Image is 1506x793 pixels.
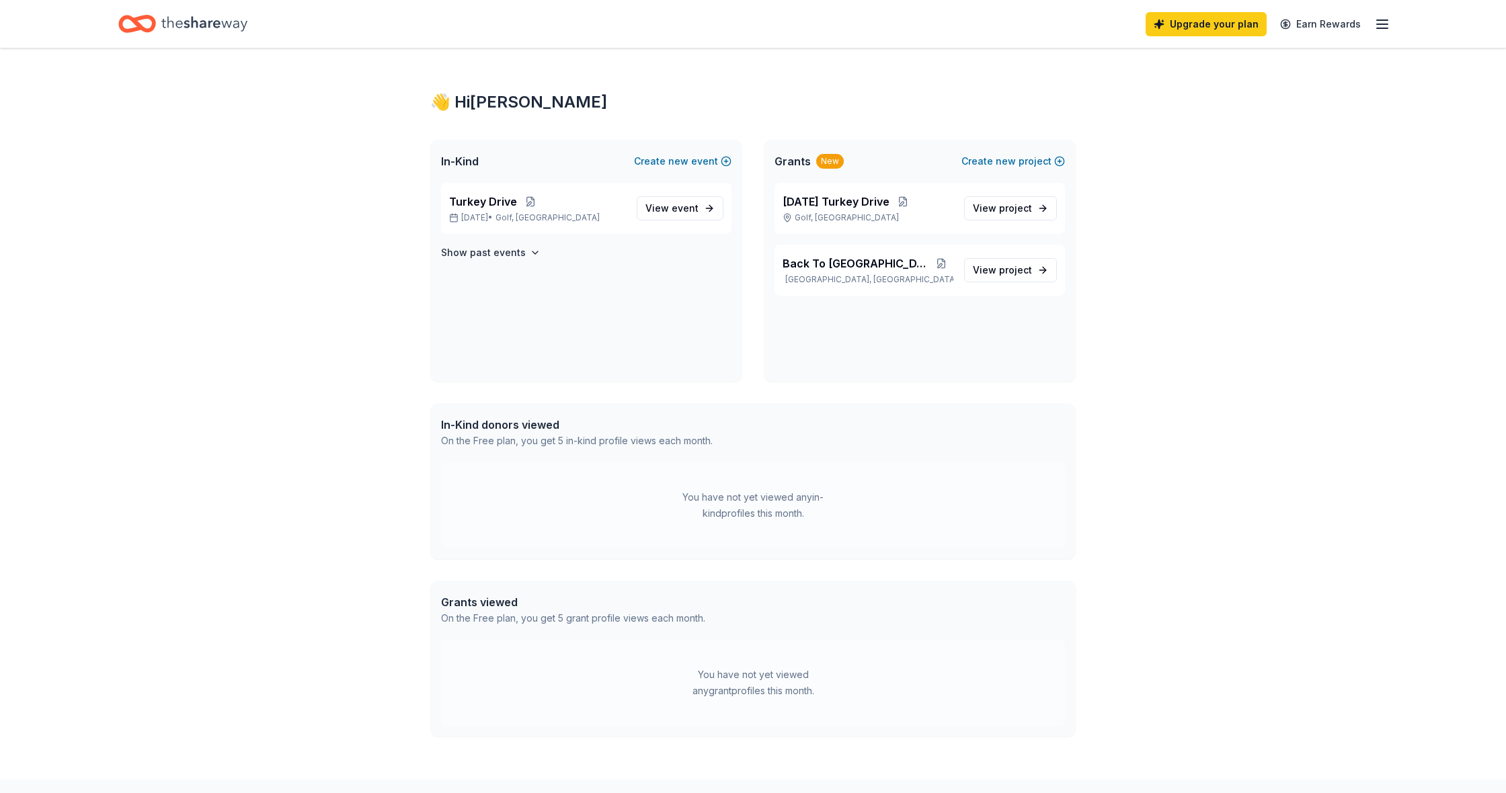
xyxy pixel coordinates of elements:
span: project [999,202,1032,214]
span: Turkey Drive [449,194,517,210]
span: In-Kind [441,153,479,169]
span: View [645,200,699,216]
p: Golf, [GEOGRAPHIC_DATA] [783,212,953,223]
a: View event [637,196,723,220]
p: [DATE] • [449,212,626,223]
span: new [996,153,1016,169]
span: new [668,153,688,169]
a: Home [118,8,247,40]
a: Upgrade your plan [1146,12,1267,36]
button: Createnewproject [961,153,1065,169]
span: [DATE] Turkey Drive [783,194,889,210]
span: Back To [GEOGRAPHIC_DATA] [783,255,928,272]
div: You have not yet viewed any in-kind profiles this month. [669,489,837,521]
span: View [973,200,1032,216]
div: On the Free plan, you get 5 grant profile views each month. [441,610,705,626]
div: 👋 Hi [PERSON_NAME] [430,91,1076,113]
span: Golf, [GEOGRAPHIC_DATA] [496,212,600,223]
span: View [973,262,1032,278]
a: Earn Rewards [1272,12,1369,36]
h4: Show past events [441,245,526,261]
div: You have not yet viewed any grant profiles this month. [669,667,837,699]
div: Grants viewed [441,594,705,610]
button: Show past events [441,245,541,261]
a: View project [964,258,1057,282]
span: event [672,202,699,214]
span: project [999,264,1032,276]
p: [GEOGRAPHIC_DATA], [GEOGRAPHIC_DATA] [783,274,953,285]
span: Grants [775,153,811,169]
button: Createnewevent [634,153,731,169]
a: View project [964,196,1057,220]
div: New [816,154,844,169]
div: In-Kind donors viewed [441,417,713,433]
div: On the Free plan, you get 5 in-kind profile views each month. [441,433,713,449]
